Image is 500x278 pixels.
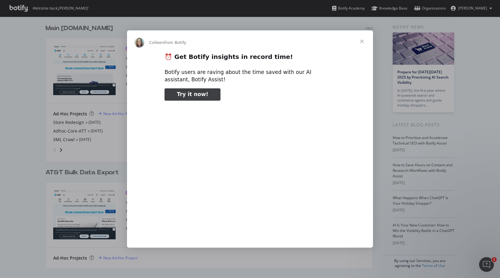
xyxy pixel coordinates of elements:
span: Try it now! [177,91,208,97]
div: Botify users are raving about the time saved with our AI assistant, Botify Assist! [165,69,335,83]
a: Try it now! [165,88,220,101]
img: Profile image for Colleen [134,38,144,48]
h2: ⏰ Get Botify insights in record time! [165,53,335,64]
span: Close [351,30,373,52]
span: Colleen [149,40,164,45]
video: Play video [122,106,378,234]
span: from Botify [164,40,186,45]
